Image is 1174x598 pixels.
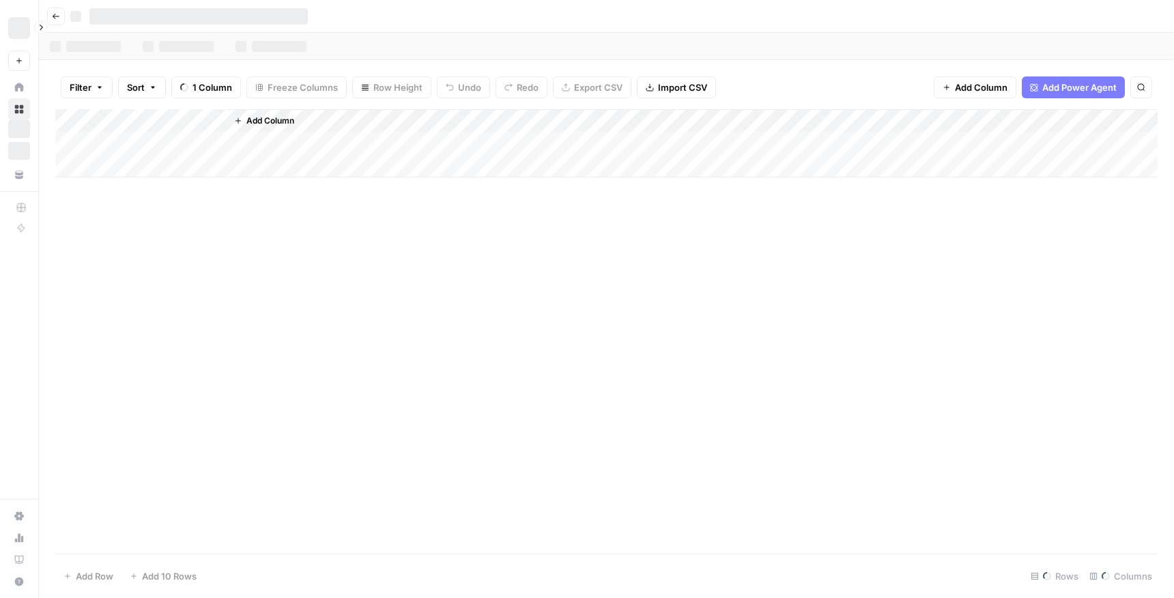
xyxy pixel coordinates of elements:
[517,81,539,94] span: Redo
[55,565,121,587] button: Add Row
[553,76,631,98] button: Export CSV
[268,81,338,94] span: Freeze Columns
[127,81,145,94] span: Sort
[637,76,716,98] button: Import CSV
[658,81,707,94] span: Import CSV
[142,569,197,583] span: Add 10 Rows
[1084,565,1158,587] div: Columns
[229,112,300,130] button: Add Column
[1022,76,1125,98] button: Add Power Agent
[171,76,241,98] button: 1 Column
[246,115,294,127] span: Add Column
[352,76,431,98] button: Row Height
[8,76,30,98] a: Home
[8,527,30,549] a: Usage
[8,571,30,593] button: Help + Support
[118,76,166,98] button: Sort
[76,569,113,583] span: Add Row
[8,505,30,527] a: Settings
[934,76,1016,98] button: Add Column
[437,76,490,98] button: Undo
[192,81,232,94] span: 1 Column
[955,81,1007,94] span: Add Column
[1025,565,1084,587] div: Rows
[458,81,481,94] span: Undo
[121,565,205,587] button: Add 10 Rows
[246,76,347,98] button: Freeze Columns
[574,81,622,94] span: Export CSV
[1042,81,1117,94] span: Add Power Agent
[8,164,30,186] a: Your Data
[373,81,423,94] span: Row Height
[8,98,30,120] a: Browse
[496,76,547,98] button: Redo
[8,549,30,571] a: Learning Hub
[61,76,113,98] button: Filter
[70,81,91,94] span: Filter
